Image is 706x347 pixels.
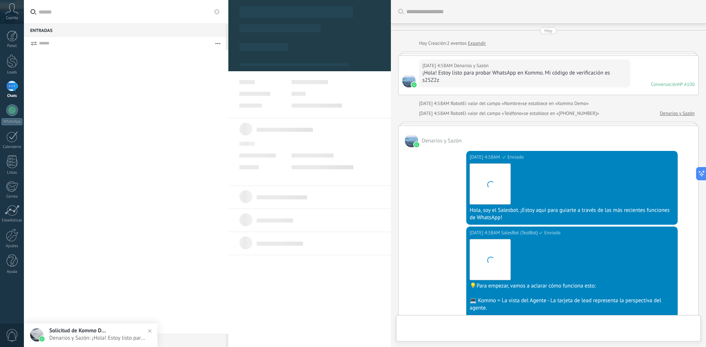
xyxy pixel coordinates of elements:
div: № A100 [678,81,695,87]
div: Hola, soy el Salesbot. ¡Estoy aquí para guiarte a través de las más recientes funciones de WhatsApp! [470,207,674,221]
span: Cuenta [6,16,18,21]
button: Más [210,37,226,50]
div: 💡Para empezar, vamos a aclarar cómo funciona esto: [470,282,674,290]
span: Robot [450,110,462,116]
div: Listas [1,170,23,175]
div: [DATE] 4:58AM [470,153,501,161]
img: close_notification.svg [145,326,155,336]
div: Ayuda [1,270,23,274]
div: ¡Hola! Estoy listo para probar WhatsApp en Kommo. Mi código de verificación es s25Z2z [422,69,627,84]
span: Enviado [544,229,560,236]
div: [DATE] 4:58AM [419,100,451,107]
span: se establece en «[PHONE_NUMBER]» [524,110,599,117]
div: [DATE] 4:58AM [419,110,451,117]
span: Denarios y Sazón [405,134,418,147]
div: Correo [1,194,23,199]
span: El valor del campo «Teléfono» [463,110,524,117]
img: waba.svg [411,82,417,87]
div: Creación: [419,40,486,47]
img: waba.svg [414,142,419,147]
div: Entradas [24,24,226,37]
div: Panel [1,44,23,48]
div: Estadísticas [1,218,23,223]
span: SalesBot (TestBot) [501,229,538,236]
div: Ajustes [1,244,23,249]
span: Denarios y Sazón [402,74,416,87]
span: Robot [450,100,462,106]
div: Hoy [419,40,428,47]
div: [DATE] 4:58AM [470,229,501,236]
span: Denarios y Sazón [454,62,488,69]
span: 2 eventos [447,40,466,47]
a: Solicitud de Kommo DemoDenarios y Sazón: ¡Hola! Estoy listo para probar WhatsApp en Kommo. Mi cód... [24,323,157,347]
span: Solicitud de Kommo Demo [49,327,108,334]
div: 💻 Kommo = La vista del Agente - La tarjeta de lead representa la perspectiva del agente. [470,297,674,312]
div: Leads [1,70,23,75]
div: Hoy [545,27,553,34]
a: Denarios y Sazón [660,110,695,117]
div: Calendario [1,145,23,149]
div: Chats [1,94,23,98]
span: Denarios y Sazón [422,137,462,144]
span: se establece en «Kommo Demo» [523,100,588,107]
span: Denarios y Sazón: ¡Hola! Estoy listo para probar WhatsApp en Kommo. Mi código de verificación es ... [49,335,147,341]
div: WhatsApp [1,118,22,125]
a: Expandir [468,40,486,47]
div: Conversación [651,81,678,87]
img: waba.svg [39,336,44,341]
span: El valor del campo «Nombre» [463,100,523,107]
span: Enviado [507,153,524,161]
div: [DATE] 4:58AM [422,62,454,69]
